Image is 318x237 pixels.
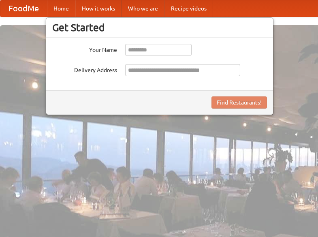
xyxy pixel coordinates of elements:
[211,96,267,109] button: Find Restaurants!
[47,0,75,17] a: Home
[75,0,122,17] a: How it works
[164,0,213,17] a: Recipe videos
[52,44,117,54] label: Your Name
[52,21,267,34] h3: Get Started
[52,64,117,74] label: Delivery Address
[122,0,164,17] a: Who we are
[0,0,47,17] a: FoodMe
